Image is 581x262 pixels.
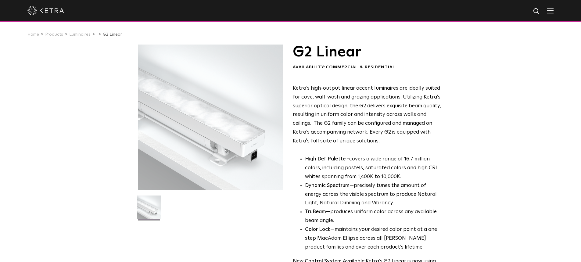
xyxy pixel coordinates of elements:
[293,84,441,146] p: Ketra’s high-output linear accent luminaires are ideally suited for cove, wall-wash and grazing a...
[326,65,395,69] span: Commercial & Residential
[305,209,326,214] strong: TruBeam
[305,155,441,181] p: covers a wide range of 16.7 million colors, including pastels, saturated colors and high CRI whit...
[533,8,540,15] img: search icon
[293,64,441,70] div: Availability:
[547,8,554,13] img: Hamburger%20Nav.svg
[305,225,441,252] li: —maintains your desired color point at a one step MacAdam Ellipse across all [PERSON_NAME] produc...
[45,32,63,37] a: Products
[305,208,441,225] li: —produces uniform color across any available beam angle.
[305,227,330,232] strong: Color Lock
[137,196,161,224] img: G2-Linear-2021-Web-Square
[27,6,64,15] img: ketra-logo-2019-white
[69,32,91,37] a: Luminaires
[293,45,441,60] h1: G2 Linear
[27,32,39,37] a: Home
[305,156,349,162] strong: High Def Palette -
[305,181,441,208] li: —precisely tunes the amount of energy across the visible spectrum to produce Natural Light, Natur...
[103,32,122,37] a: G2 Linear
[305,183,350,188] strong: Dynamic Spectrum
